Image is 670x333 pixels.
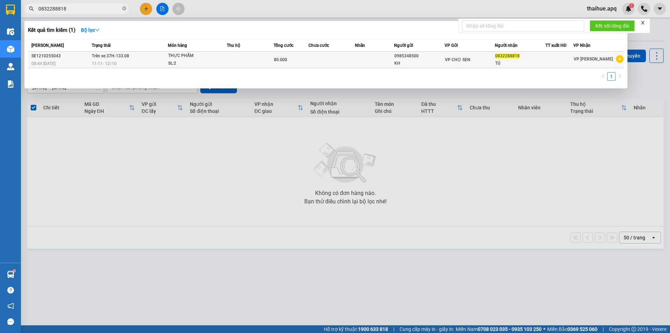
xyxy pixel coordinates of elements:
span: TT xuất HĐ [545,43,567,48]
div: SL: 2 [168,60,221,67]
span: notification [7,303,14,309]
span: 0832288818 [495,53,520,58]
strong: CHUYỂN PHÁT NHANH AN PHÚ QUÝ [12,6,62,28]
span: 11:11 - 12/10 [92,61,117,66]
img: warehouse-icon [7,271,14,278]
span: VP [PERSON_NAME] [574,57,613,61]
span: close-circle [122,6,126,12]
img: warehouse-icon [7,63,14,70]
span: search [29,6,34,11]
span: [GEOGRAPHIC_DATA], [GEOGRAPHIC_DATA] ↔ [GEOGRAPHIC_DATA] [11,30,62,53]
span: VP Gửi [445,43,458,48]
span: Người nhận [495,43,518,48]
img: logo-vxr [6,5,15,15]
img: logo [3,38,10,72]
button: right [616,72,624,81]
span: VP Nhận [573,43,590,48]
span: Kết nối tổng đài [595,22,629,30]
span: down [95,28,100,32]
div: TÚ [495,60,545,67]
span: Người gửi [394,43,413,48]
span: VP CHỢ SEN [445,57,470,62]
span: right [618,74,622,78]
input: Tìm tên, số ĐT hoặc mã đơn [38,5,121,13]
span: Trạng thái [92,43,111,48]
span: left [601,74,605,78]
span: Món hàng [168,43,187,48]
button: left [599,72,607,81]
span: message [7,318,14,325]
h3: Kết quả tìm kiếm ( 1 ) [28,27,75,34]
span: 08:44 [DATE] [31,61,55,66]
span: Chưa cước [308,43,329,48]
img: solution-icon [7,80,14,88]
li: 1 [607,72,616,81]
li: Previous Page [599,72,607,81]
span: Trên xe 37H-133.08 [92,53,129,58]
div: 0985348500 [394,52,444,60]
img: warehouse-icon [7,28,14,35]
span: close-circle [122,6,126,10]
span: Nhãn [355,43,365,48]
li: Next Page [616,72,624,81]
sup: 1 [13,270,15,272]
span: Tổng cước [274,43,293,48]
span: Thu hộ [227,43,240,48]
a: 1 [608,73,615,80]
button: Bộ lọcdown [75,24,105,36]
strong: Bộ lọc [81,27,100,33]
span: plus-circle [616,55,624,63]
span: close [640,20,645,25]
div: THỰC PHẨM [168,52,221,60]
button: Kết nối tổng đài [590,20,635,31]
input: Nhập số tổng đài [462,20,584,31]
span: question-circle [7,287,14,294]
div: SE1210255043 [31,52,90,60]
span: [PERSON_NAME] [31,43,64,48]
div: KH [394,60,444,67]
img: warehouse-icon [7,45,14,53]
span: 80.000 [274,57,287,62]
